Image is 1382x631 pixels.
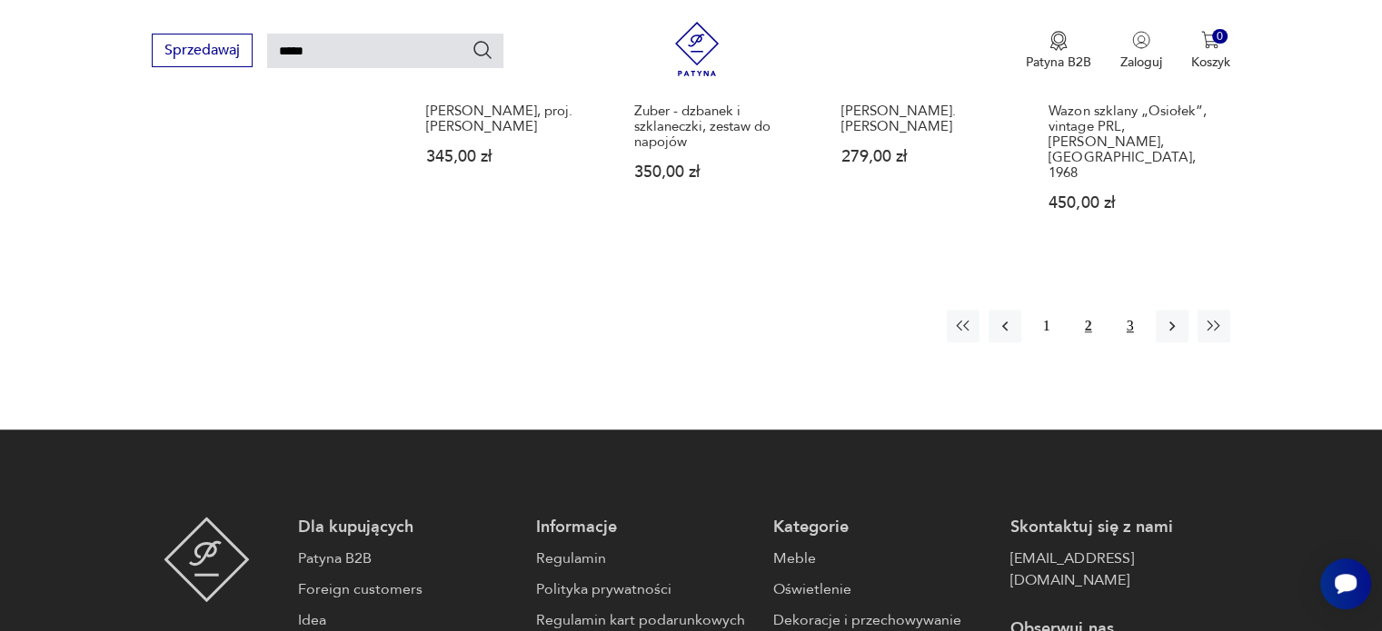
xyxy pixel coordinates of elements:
div: 0 [1212,29,1228,44]
h3: Wazon szklany „Osiołek”, vintage PRL, [PERSON_NAME], [GEOGRAPHIC_DATA], 1968 [1049,104,1221,181]
p: 279,00 zł [841,149,1014,164]
p: Informacje [536,517,755,538]
a: Meble [773,547,992,569]
p: Dla kupujących [298,517,517,538]
p: Koszyk [1191,54,1230,71]
a: Regulamin kart podarunkowych [536,609,755,631]
img: Patyna - sklep z meblami i dekoracjami vintage [164,517,250,602]
button: 1 [1030,310,1063,342]
a: Regulamin [536,547,755,569]
iframe: Smartsupp widget button [1320,558,1371,609]
p: Zaloguj [1120,54,1162,71]
p: Kategorie [773,517,992,538]
img: Patyna - sklep z meblami i dekoracjami vintage [670,22,724,76]
img: Ikona koszyka [1201,31,1219,49]
a: Sprzedawaj [152,45,253,58]
h3: [PERSON_NAME]. [PERSON_NAME] [841,104,1014,134]
a: [EMAIL_ADDRESS][DOMAIN_NAME] [1010,547,1229,591]
a: Oświetlenie [773,578,992,600]
img: Ikonka użytkownika [1132,31,1150,49]
p: Skontaktuj się z nami [1010,517,1229,538]
p: 450,00 zł [1049,195,1221,211]
button: Szukaj [472,39,493,61]
button: 3 [1114,310,1147,342]
a: Idea [298,609,517,631]
button: 0Koszyk [1191,31,1230,71]
a: Patyna B2B [298,547,517,569]
a: Dekoracje i przechowywanie [773,609,992,631]
a: Polityka prywatności [536,578,755,600]
button: Zaloguj [1120,31,1162,71]
p: 350,00 zł [634,164,807,180]
button: Sprzedawaj [152,34,253,67]
h3: Zuber - dzbanek i szklaneczki, zestaw do napojów [634,104,807,150]
p: 345,00 zł [426,149,599,164]
button: Patyna B2B [1026,31,1091,71]
h3: [PERSON_NAME], proj. [PERSON_NAME] [426,104,599,134]
a: Foreign customers [298,578,517,600]
img: Ikona medalu [1049,31,1068,51]
button: 2 [1072,310,1105,342]
a: Ikona medaluPatyna B2B [1026,31,1091,71]
p: Patyna B2B [1026,54,1091,71]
